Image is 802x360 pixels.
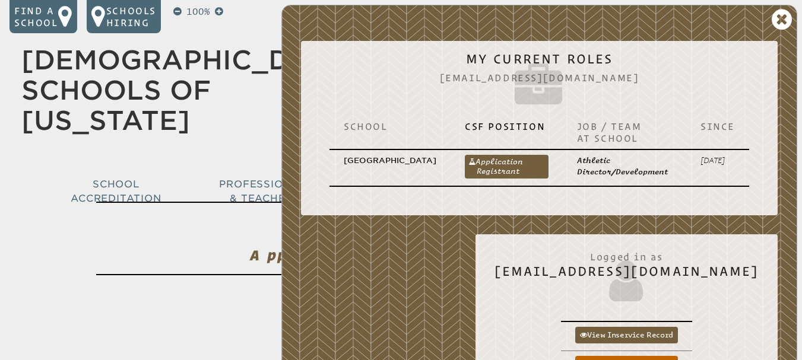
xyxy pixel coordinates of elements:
p: [GEOGRAPHIC_DATA] [344,155,436,166]
h2: [EMAIL_ADDRESS][DOMAIN_NAME] [494,245,759,304]
p: Find a school [14,5,58,28]
p: Job / Team at School [577,120,672,144]
a: Application Registrant [465,155,548,179]
p: School [344,120,436,132]
span: Logged in as [494,245,759,264]
a: [DEMOGRAPHIC_DATA] Schools of [US_STATE] [21,44,358,136]
p: [DATE] [700,155,735,166]
p: Athletic Director/Development [577,155,672,178]
span: Professional Development & Teacher Certification [219,179,392,204]
a: View inservice record [575,327,678,343]
h2: My Current Roles [320,52,759,111]
p: Since [700,120,735,132]
span: School Accreditation [71,179,161,204]
p: CSF Position [465,120,548,132]
p: Schools Hiring [106,5,156,28]
span: Application Registrant [250,247,553,263]
p: 100% [184,5,213,19]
